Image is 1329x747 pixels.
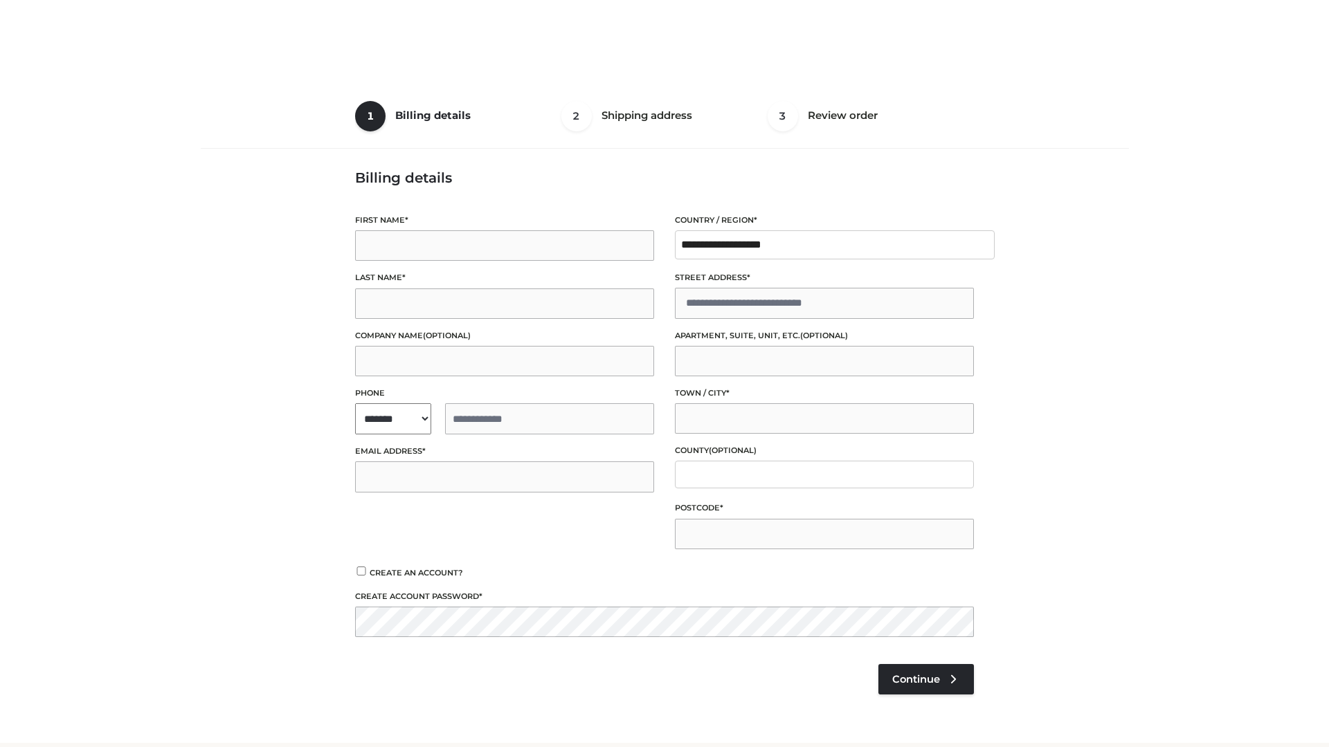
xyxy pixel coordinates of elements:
label: Street address [675,271,974,284]
span: Shipping address [602,109,692,122]
span: Billing details [395,109,471,122]
label: Phone [355,387,654,400]
label: Last name [355,271,654,284]
a: Continue [878,664,974,694]
span: 3 [768,101,798,131]
label: Postcode [675,501,974,515]
span: (optional) [800,331,848,340]
span: (optional) [423,331,471,340]
label: Town / City [675,387,974,400]
label: County [675,444,974,457]
h3: Billing details [355,169,974,186]
span: Review order [808,109,878,122]
label: Country / Region [675,214,974,227]
span: 2 [561,101,592,131]
label: First name [355,214,654,227]
label: Apartment, suite, unit, etc. [675,329,974,342]
label: Email address [355,445,654,458]
label: Create account password [355,590,974,603]
input: Create an account? [355,566,368,575]
span: 1 [355,101,386,131]
span: Continue [892,673,940,685]
span: (optional) [709,445,757,455]
label: Company name [355,329,654,342]
span: Create an account? [370,568,463,578]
